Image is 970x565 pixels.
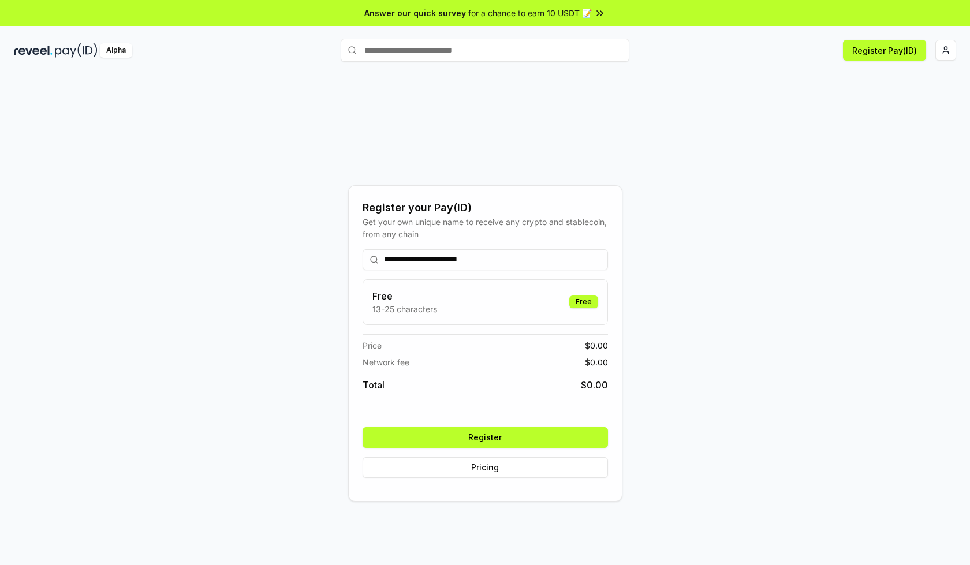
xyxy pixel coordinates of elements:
span: Price [363,339,382,351]
button: Pricing [363,457,608,478]
button: Register Pay(ID) [843,40,926,61]
span: Answer our quick survey [364,7,466,19]
div: Register your Pay(ID) [363,200,608,216]
img: reveel_dark [14,43,53,58]
div: Alpha [100,43,132,58]
span: Network fee [363,356,409,368]
span: Total [363,378,385,392]
h3: Free [372,289,437,303]
p: 13-25 characters [372,303,437,315]
span: $ 0.00 [581,378,608,392]
button: Register [363,427,608,448]
span: for a chance to earn 10 USDT 📝 [468,7,592,19]
span: $ 0.00 [585,356,608,368]
span: $ 0.00 [585,339,608,351]
div: Get your own unique name to receive any crypto and stablecoin, from any chain [363,216,608,240]
img: pay_id [55,43,98,58]
div: Free [569,295,598,308]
